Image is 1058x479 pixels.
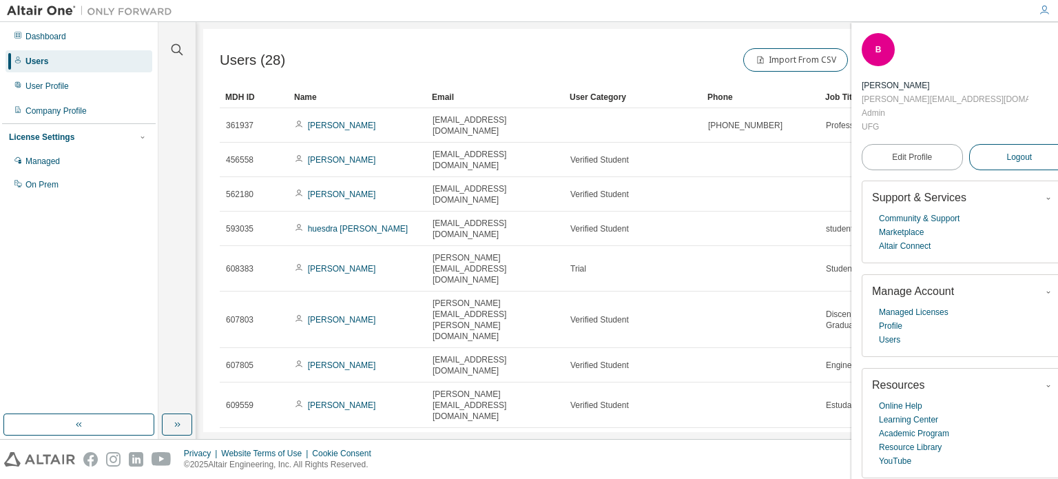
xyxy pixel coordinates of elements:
img: linkedin.svg [129,452,143,467]
span: Trial [570,263,586,274]
a: Edit Profile [862,144,963,170]
div: Cookie Consent [312,448,379,459]
img: instagram.svg [106,452,121,467]
button: Import From CSV [743,48,848,72]
div: Admin [862,106,1028,120]
img: altair_logo.svg [4,452,75,467]
span: Verified Student [570,189,629,200]
span: 609559 [226,400,253,411]
span: Verified Student [570,314,629,325]
span: Student [826,263,854,274]
div: Bernardo Alvarenga [862,79,1028,92]
span: Manage Account [872,285,954,297]
img: youtube.svg [152,452,172,467]
a: [PERSON_NAME] [308,190,376,199]
span: student [826,223,853,234]
a: [PERSON_NAME] [308,315,376,325]
div: Privacy [184,448,221,459]
span: [EMAIL_ADDRESS][DOMAIN_NAME] [433,218,558,240]
span: [PERSON_NAME][EMAIL_ADDRESS][PERSON_NAME][DOMAIN_NAME] [433,298,558,342]
span: Professor [826,120,861,131]
img: facebook.svg [83,452,98,467]
a: YouTube [879,454,911,468]
span: 456558 [226,154,253,165]
div: Phone [707,86,814,108]
a: Academic Program [879,427,949,440]
div: [PERSON_NAME][EMAIL_ADDRESS][DOMAIN_NAME] [862,92,1028,106]
a: Managed Licenses [879,305,948,319]
span: [PERSON_NAME][EMAIL_ADDRESS][DOMAIN_NAME] [433,252,558,285]
span: Engineer [826,360,859,371]
div: Users [25,56,48,67]
a: Resource Library [879,440,942,454]
div: Name [294,86,421,108]
span: 562180 [226,189,253,200]
a: Marketplace [879,225,924,239]
a: [PERSON_NAME] [308,264,376,274]
span: Estudante [826,400,863,411]
a: Learning Center [879,413,938,427]
div: Job Title [825,86,883,108]
span: [EMAIL_ADDRESS][DOMAIN_NAME] [433,354,558,376]
span: 607805 [226,360,253,371]
span: Logout [1006,150,1032,164]
a: huesdra [PERSON_NAME] [308,224,408,234]
div: On Prem [25,179,59,190]
a: Online Help [879,399,922,413]
span: [EMAIL_ADDRESS][DOMAIN_NAME] [433,183,558,205]
span: 608383 [226,263,253,274]
span: B [875,45,882,54]
span: Verified Student [570,223,629,234]
a: [PERSON_NAME] [308,400,376,410]
span: [PERSON_NAME][EMAIL_ADDRESS][DOMAIN_NAME] [433,389,558,422]
div: MDH ID [225,86,283,108]
div: User Category [570,86,696,108]
div: Email [432,86,559,108]
span: Discente Pós-Graduação [826,309,882,331]
div: Managed [25,156,60,167]
a: Profile [879,319,902,333]
span: Support & Services [872,192,966,203]
span: Verified Student [570,154,629,165]
span: 593035 [226,223,253,234]
a: [PERSON_NAME] [308,155,376,165]
div: User Profile [25,81,69,92]
a: Community & Support [879,212,960,225]
span: Verified Student [570,360,629,371]
span: 607803 [226,314,253,325]
span: [EMAIL_ADDRESS][DOMAIN_NAME] [433,149,558,171]
span: Resources [872,379,924,391]
span: 361937 [226,120,253,131]
a: Users [879,333,900,347]
a: [PERSON_NAME] [308,121,376,130]
span: Verified Student [570,400,629,411]
div: Website Terms of Use [221,448,312,459]
span: [EMAIL_ADDRESS][DOMAIN_NAME] [433,114,558,136]
a: Altair Connect [879,239,931,253]
p: © 2025 Altair Engineering, Inc. All Rights Reserved. [184,459,380,471]
div: Dashboard [25,31,66,42]
div: UFG [862,120,1028,134]
div: License Settings [9,132,74,143]
span: [PHONE_NUMBER] [708,120,782,131]
div: Company Profile [25,105,87,116]
span: Edit Profile [892,152,932,163]
span: Users (28) [220,52,285,68]
img: Altair One [7,4,179,18]
a: [PERSON_NAME] [308,360,376,370]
